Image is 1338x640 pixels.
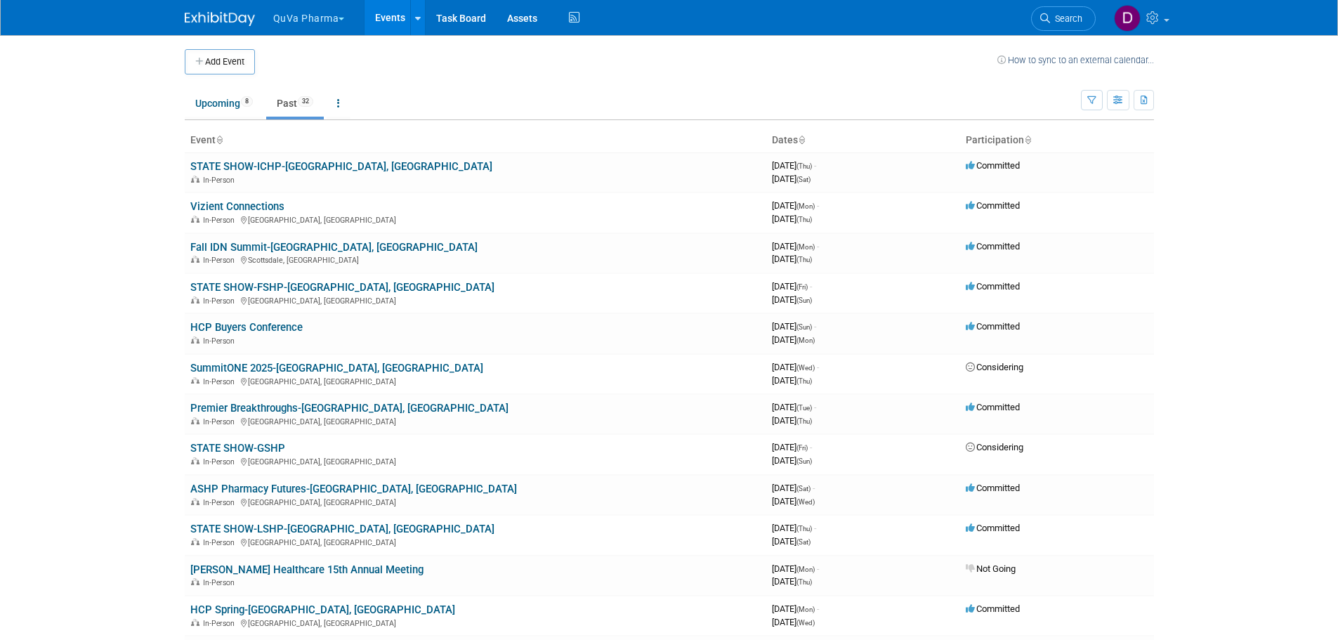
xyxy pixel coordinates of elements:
[190,200,284,213] a: Vizient Connections
[817,241,819,252] span: -
[203,176,239,185] span: In-Person
[190,214,761,225] div: [GEOGRAPHIC_DATA], [GEOGRAPHIC_DATA]
[772,442,812,452] span: [DATE]
[772,254,812,264] span: [DATE]
[813,483,815,493] span: -
[190,362,483,374] a: SummitONE 2025-[GEOGRAPHIC_DATA], [GEOGRAPHIC_DATA]
[185,49,255,74] button: Add Event
[772,536,811,547] span: [DATE]
[796,578,812,586] span: (Thu)
[190,523,494,535] a: STATE SHOW-LSHP-[GEOGRAPHIC_DATA], [GEOGRAPHIC_DATA]
[191,176,199,183] img: In-Person Event
[966,281,1020,292] span: Committed
[190,442,285,455] a: STATE SHOW-GSHP
[191,216,199,223] img: In-Person Event
[817,603,819,614] span: -
[203,619,239,628] span: In-Person
[966,483,1020,493] span: Committed
[190,603,455,616] a: HCP Spring-[GEOGRAPHIC_DATA], [GEOGRAPHIC_DATA]
[772,375,812,386] span: [DATE]
[298,96,313,107] span: 32
[1024,134,1031,145] a: Sort by Participation Type
[203,377,239,386] span: In-Person
[191,578,199,585] img: In-Person Event
[203,256,239,265] span: In-Person
[772,214,812,224] span: [DATE]
[966,200,1020,211] span: Committed
[772,174,811,184] span: [DATE]
[772,160,816,171] span: [DATE]
[190,563,424,576] a: [PERSON_NAME] Healthcare 15th Annual Meeting
[191,377,199,384] img: In-Person Event
[772,576,812,587] span: [DATE]
[796,256,812,263] span: (Thu)
[203,538,239,547] span: In-Person
[796,337,815,344] span: (Mon)
[772,241,819,252] span: [DATE]
[960,129,1154,152] th: Participation
[203,457,239,466] span: In-Person
[796,619,815,627] span: (Wed)
[772,402,816,412] span: [DATE]
[796,606,815,613] span: (Mon)
[190,402,509,414] a: Premier Breakthroughs-[GEOGRAPHIC_DATA], [GEOGRAPHIC_DATA]
[814,321,816,332] span: -
[817,200,819,211] span: -
[190,455,761,466] div: [GEOGRAPHIC_DATA], [GEOGRAPHIC_DATA]
[796,457,812,465] span: (Sun)
[191,498,199,505] img: In-Person Event
[772,294,812,305] span: [DATE]
[966,160,1020,171] span: Committed
[796,538,811,546] span: (Sat)
[814,402,816,412] span: -
[1114,5,1141,32] img: Danielle Mitchell
[772,483,815,493] span: [DATE]
[796,364,815,372] span: (Wed)
[190,617,761,628] div: [GEOGRAPHIC_DATA], [GEOGRAPHIC_DATA]
[966,603,1020,614] span: Committed
[796,377,812,385] span: (Thu)
[203,337,239,346] span: In-Person
[772,617,815,627] span: [DATE]
[817,563,819,574] span: -
[796,323,812,331] span: (Sun)
[185,12,255,26] img: ExhibitDay
[772,281,812,292] span: [DATE]
[190,294,761,306] div: [GEOGRAPHIC_DATA], [GEOGRAPHIC_DATA]
[814,160,816,171] span: -
[190,321,303,334] a: HCP Buyers Conference
[817,362,819,372] span: -
[814,523,816,533] span: -
[796,417,812,425] span: (Thu)
[190,415,761,426] div: [GEOGRAPHIC_DATA], [GEOGRAPHIC_DATA]
[203,578,239,587] span: In-Person
[966,523,1020,533] span: Committed
[191,457,199,464] img: In-Person Event
[1031,6,1096,31] a: Search
[266,90,324,117] a: Past32
[203,296,239,306] span: In-Person
[772,321,816,332] span: [DATE]
[191,619,199,626] img: In-Person Event
[190,375,761,386] div: [GEOGRAPHIC_DATA], [GEOGRAPHIC_DATA]
[966,563,1016,574] span: Not Going
[241,96,253,107] span: 8
[772,200,819,211] span: [DATE]
[966,241,1020,252] span: Committed
[216,134,223,145] a: Sort by Event Name
[190,496,761,507] div: [GEOGRAPHIC_DATA], [GEOGRAPHIC_DATA]
[185,129,766,152] th: Event
[190,281,494,294] a: STATE SHOW-FSHP-[GEOGRAPHIC_DATA], [GEOGRAPHIC_DATA]
[796,444,808,452] span: (Fri)
[190,160,492,173] a: STATE SHOW-ICHP-[GEOGRAPHIC_DATA], [GEOGRAPHIC_DATA]
[772,455,812,466] span: [DATE]
[772,603,819,614] span: [DATE]
[203,417,239,426] span: In-Person
[810,281,812,292] span: -
[796,525,812,533] span: (Thu)
[810,442,812,452] span: -
[191,337,199,344] img: In-Person Event
[190,483,517,495] a: ASHP Pharmacy Futures-[GEOGRAPHIC_DATA], [GEOGRAPHIC_DATA]
[772,362,819,372] span: [DATE]
[796,498,815,506] span: (Wed)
